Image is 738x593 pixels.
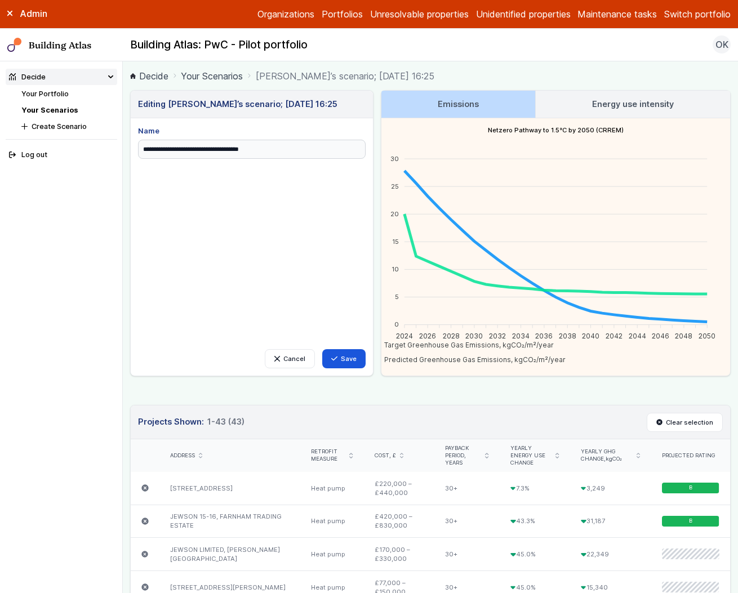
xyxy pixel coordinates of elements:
h3: Energy use intensity [592,98,674,110]
tspan: 2046 [652,331,669,340]
span: OK [715,38,728,51]
span: Cost, £ [375,452,396,460]
tspan: 2026 [419,331,436,340]
tspan: 2036 [535,331,553,340]
tspan: 2030 [465,331,483,340]
tspan: 5 [395,293,399,301]
h2: Building Atlas: PwC - Pilot portfolio [130,38,308,52]
span: Yearly energy use change [510,445,552,466]
h3: Emissions [438,98,479,110]
div: 30+ [434,472,500,505]
div: 30+ [434,505,500,538]
a: JEWSON LIMITED, [PERSON_NAME][GEOGRAPHIC_DATA] [170,546,280,563]
tspan: 0 [394,320,399,328]
a: [STREET_ADDRESS][PERSON_NAME] [170,583,286,591]
button: Create Scenario [18,118,117,135]
span: Address [170,452,195,460]
a: Portfolios [322,7,363,21]
a: Energy use intensity [536,91,730,118]
div: 43.3% [500,505,570,538]
tspan: 2044 [629,331,646,340]
span: Payback period, years [445,445,482,466]
tspan: 15 [392,238,399,246]
div: Projected rating [662,452,719,460]
button: Save [322,349,366,368]
a: Unidentified properties [476,7,571,21]
div: 3,249 [570,472,651,505]
a: Organizations [257,7,314,21]
tspan: 10 [392,265,399,273]
h3: Editing [PERSON_NAME]’s scenario; [DATE] 16:25 [138,98,337,110]
a: Your Portfolio [21,90,69,98]
tspan: 2040 [582,331,599,340]
h3: Projects Shown: [138,416,244,428]
tspan: 2048 [675,331,692,340]
tspan: 30 [390,154,399,162]
span: B [689,518,692,525]
a: Decide [130,69,168,83]
span: Yearly GHG change, [581,448,633,463]
summary: Decide [6,69,117,85]
a: Cancel [265,349,315,368]
span: [PERSON_NAME]’s scenario; [DATE] 16:25 [256,69,434,83]
span: Target Greenhouse Gas Emissions, kgCO₂/m²/year [376,341,554,349]
div: £170,000 – £330,000 [364,538,434,571]
div: Heat pump [300,472,364,505]
button: Switch portfolio [664,7,731,21]
a: Maintenance tasks [577,7,657,21]
tspan: 2028 [442,331,459,340]
tspan: 2032 [489,331,506,340]
button: Clear selection [647,413,723,432]
div: Heat pump [300,538,364,571]
tspan: 20 [390,209,399,217]
tspan: 25 [391,182,399,190]
div: 30+ [434,538,500,571]
tspan: 2038 [559,331,576,340]
tspan: 2042 [606,331,623,340]
img: main-0bbd2752.svg [7,38,22,52]
tspan: 2050 [699,331,715,340]
a: Emissions [381,91,535,118]
div: £220,000 – £440,000 [364,472,434,505]
span: B [689,484,692,492]
a: [STREET_ADDRESS] [170,484,233,492]
span: Predicted Greenhouse Gas Emissions, kgCO₂/m²/year [376,355,566,364]
div: £420,000 – £830,000 [364,505,434,538]
span: Retrofit measure [311,448,346,463]
a: JEWSON 15-16, FARNHAM TRADING ESTATE [170,512,282,529]
span: kgCO₂ [606,456,622,462]
div: 7.3% [500,472,570,505]
div: 22,349 [570,538,651,571]
tspan: 2024 [396,331,413,340]
button: OK [713,35,731,53]
tspan: 2034 [512,331,530,340]
div: 45.0% [500,538,570,571]
h4: Netzero Pathway to 1.5°C by 2050 (CRREM) [381,118,730,142]
div: Heat pump [300,505,364,538]
span: 1-43 (43) [207,416,244,428]
button: Log out [6,147,117,163]
div: Decide [9,72,46,82]
a: Your Scenarios [21,106,78,114]
a: Your Scenarios [181,69,243,83]
label: Name [138,126,366,136]
div: 31,187 [570,505,651,538]
a: Unresolvable properties [370,7,469,21]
